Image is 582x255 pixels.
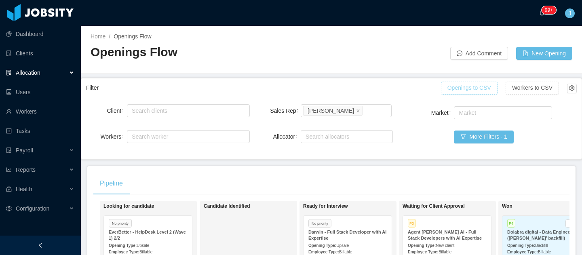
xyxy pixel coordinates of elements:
[507,230,572,240] strong: Dolabra digital - Data Engineer ([PERSON_NAME]' backfill)
[6,26,74,42] a: icon: pie-chartDashboard
[6,148,12,153] i: icon: file-protect
[339,250,352,254] span: Billable
[132,107,241,115] div: Search clients
[456,108,461,118] input: Market
[109,230,186,240] strong: EverBetter - HelpDesk Level 2 (Wave 1) 2/2
[535,243,548,248] span: Backfill
[16,70,40,76] span: Allocation
[403,203,516,209] h1: Waiting for Client Approval
[539,10,545,16] i: icon: bell
[6,45,74,61] a: icon: auditClients
[408,230,482,240] strong: Agent [PERSON_NAME] AI - Full Stack Developers with AI Expertise
[308,243,336,248] strong: Opening Type:
[538,250,551,254] span: Billable
[137,243,149,248] span: Upsale
[109,243,137,248] strong: Opening Type:
[454,131,513,143] button: icon: filterMore Filters · 1
[459,109,544,117] div: Market
[16,147,33,154] span: Payroll
[132,133,237,141] div: Search worker
[6,70,12,76] i: icon: solution
[93,172,129,195] div: Pipeline
[408,250,439,254] strong: Employee Type:
[114,33,151,40] span: Openings Flow
[308,219,331,228] span: No priority
[356,108,360,113] i: icon: close
[107,107,127,114] label: Client
[507,250,538,254] strong: Employee Type:
[364,106,369,116] input: Sales Rep
[408,243,436,248] strong: Opening Type:
[6,167,12,173] i: icon: line-chart
[436,243,454,248] span: New client
[336,243,349,248] span: Upsale
[139,250,152,254] span: Billable
[100,133,127,140] label: Workers
[303,132,308,141] input: Allocator
[450,47,508,60] button: icon: messageAdd Comment
[308,230,386,240] strong: Darwin - Full Stack Developer with AI Expertise
[109,33,110,40] span: /
[306,133,384,141] div: Search allocators
[109,219,132,228] span: No priority
[6,123,74,139] a: icon: profileTasks
[109,250,139,254] strong: Employee Type:
[16,205,49,212] span: Configuration
[408,219,416,228] span: P3
[204,203,317,209] h1: Candidate Identified
[542,6,556,14] sup: 166
[6,103,74,120] a: icon: userWorkers
[567,84,577,93] button: icon: setting
[6,206,12,211] i: icon: setting
[16,186,32,192] span: Health
[507,243,535,248] strong: Opening Type:
[308,106,354,115] div: [PERSON_NAME]
[103,203,217,209] h1: Looking for candidate
[129,132,134,141] input: Workers
[16,166,36,173] span: Reports
[129,106,134,116] input: Client
[303,106,363,116] li: ArMon Funches
[506,82,559,95] button: Workers to CSV
[308,250,339,254] strong: Employee Type:
[441,82,498,95] button: Openings to CSV
[569,8,571,18] span: J
[303,203,416,209] h1: Ready for Interview
[273,133,301,140] label: Allocator
[270,107,302,114] label: Sales Rep
[439,250,451,254] span: Billable
[507,219,515,228] span: P4
[516,47,572,60] button: icon: file-addNew Opening
[86,80,441,95] div: Filter
[6,84,74,100] a: icon: robotUsers
[6,186,12,192] i: icon: medicine-box
[91,44,331,61] h2: Openings Flow
[431,110,454,116] label: Market
[91,33,105,40] a: Home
